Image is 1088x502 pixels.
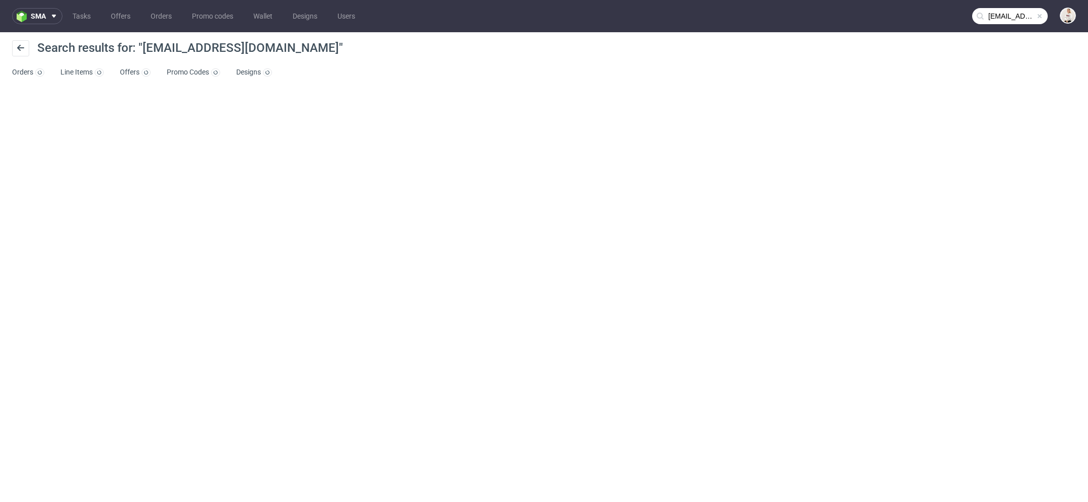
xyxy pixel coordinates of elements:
a: Users [331,8,361,24]
span: Search results for: "[EMAIL_ADDRESS][DOMAIN_NAME]" [37,41,343,55]
a: Line Items [60,64,104,81]
a: Designs [236,64,272,81]
a: Wallet [247,8,279,24]
button: sma [12,8,62,24]
a: Orders [12,64,44,81]
a: Promo codes [186,8,239,24]
a: Tasks [66,8,97,24]
a: Offers [120,64,151,81]
img: Mari Fok [1061,9,1075,23]
a: Offers [105,8,137,24]
img: logo [17,11,31,22]
a: Designs [287,8,323,24]
span: sma [31,13,46,20]
a: Orders [145,8,178,24]
a: Promo Codes [167,64,220,81]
